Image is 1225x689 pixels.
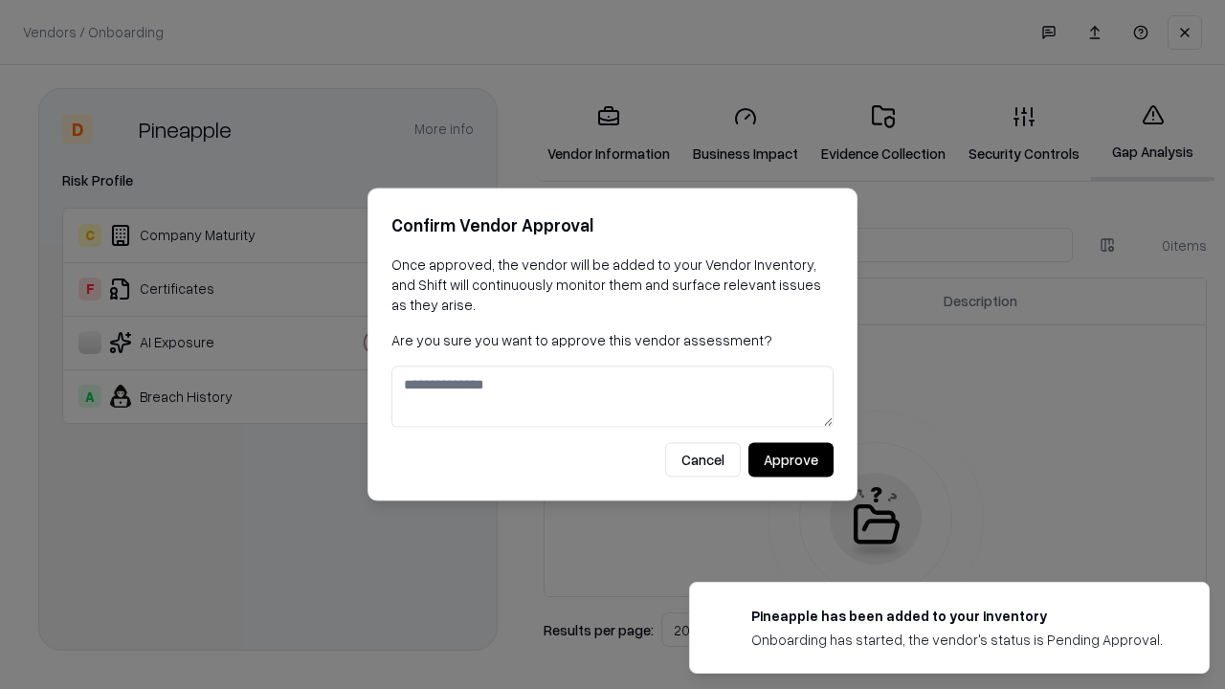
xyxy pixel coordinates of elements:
div: Onboarding has started, the vendor's status is Pending Approval. [751,630,1163,650]
button: Cancel [665,443,741,478]
img: pineappleenergy.com [713,606,736,629]
button: Approve [748,443,834,478]
p: Once approved, the vendor will be added to your Vendor Inventory, and Shift will continuously mon... [391,255,834,315]
p: Are you sure you want to approve this vendor assessment? [391,330,834,350]
h2: Confirm Vendor Approval [391,211,834,239]
div: Pineapple has been added to your inventory [751,606,1163,626]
